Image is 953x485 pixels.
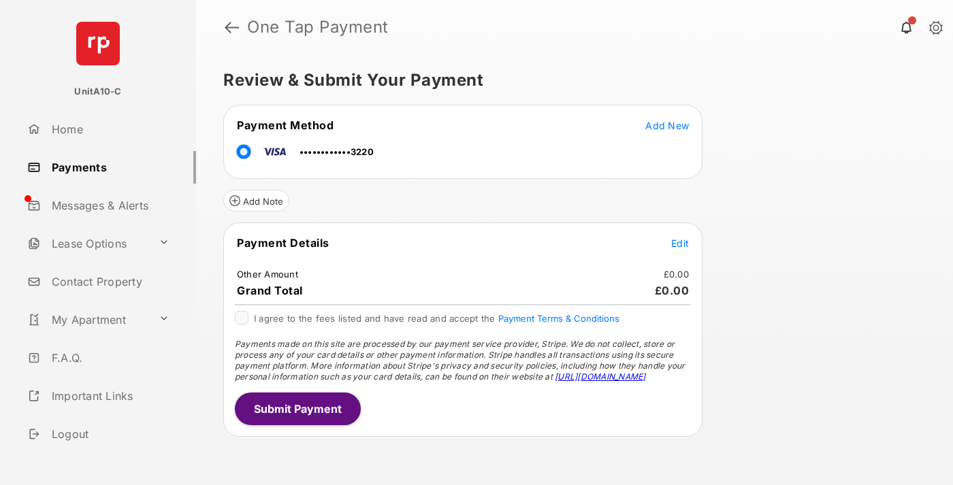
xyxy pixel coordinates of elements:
[235,392,361,425] button: Submit Payment
[237,118,334,132] span: Payment Method
[655,284,690,297] span: £0.00
[645,120,689,131] span: Add New
[22,303,153,336] a: My Apartment
[74,85,121,99] p: UnitA10-C
[645,118,689,132] button: Add New
[223,190,289,212] button: Add Note
[22,341,196,374] a: F.A.Q.
[22,418,196,450] a: Logout
[236,268,299,280] td: Other Amount
[235,339,685,382] span: Payments made on this site are processed by our payment service provider, Stripe. We do not colle...
[237,284,303,297] span: Grand Total
[22,227,153,260] a: Lease Options
[555,371,645,382] a: [URL][DOMAIN_NAME]
[223,72,915,88] h5: Review & Submit Your Payment
[671,237,689,249] span: Edit
[22,189,196,222] a: Messages & Alerts
[498,313,619,324] button: I agree to the fees listed and have read and accept the
[663,268,690,280] td: £0.00
[254,313,619,324] span: I agree to the fees listed and have read and accept the
[22,380,175,412] a: Important Links
[237,236,329,250] span: Payment Details
[22,113,196,146] a: Home
[76,22,120,65] img: svg+xml;base64,PHN2ZyB4bWxucz0iaHR0cDovL3d3dy53My5vcmcvMjAwMC9zdmciIHdpZHRoPSI2NCIgaGVpZ2h0PSI2NC...
[22,265,196,298] a: Contact Property
[300,146,374,157] span: ••••••••••••3220
[22,151,196,184] a: Payments
[671,236,689,250] button: Edit
[247,19,389,35] strong: One Tap Payment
